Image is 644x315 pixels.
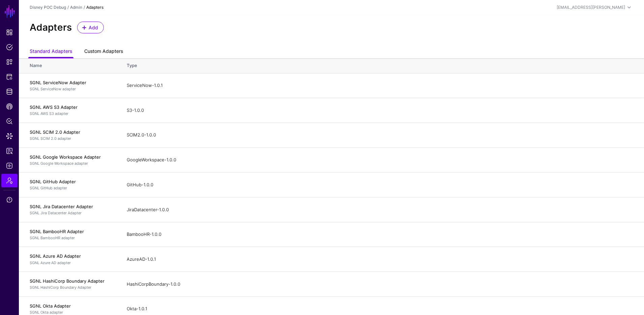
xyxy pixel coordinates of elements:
[1,70,18,84] a: Protected Systems
[6,148,13,154] span: Reports
[127,107,633,114] div: S3-1.0.0
[30,253,113,259] h4: SGNL Azure AD Adapter
[30,129,113,135] h4: SGNL SCIM 2.0 Adapter
[127,182,633,188] div: GitHub-1.0.0
[30,22,72,33] h2: Adapters
[30,228,113,234] h4: SGNL BambooHR Adapter
[127,132,633,138] div: SCIM2.0-1.0.0
[127,207,633,213] div: JiraDatacenter-1.0.0
[4,4,16,19] a: SGNL
[77,22,104,33] a: Add
[1,26,18,39] a: Dashboard
[6,118,13,125] span: Policy Lens
[127,281,633,288] div: HashiCorpBoundary-1.0.0
[30,111,113,117] p: SGNL AWS S3 adapter
[1,40,18,54] a: Policies
[30,161,113,166] p: SGNL Google Workspace adapter
[1,159,18,172] a: Logs
[30,285,113,290] p: SGNL HashiCorp Boundary Adapter
[70,5,82,10] a: Admin
[6,133,13,139] span: Data Lens
[30,235,113,241] p: SGNL BambooHR adapter
[1,115,18,128] a: Policy Lens
[1,129,18,143] a: Data Lens
[6,73,13,80] span: Protected Systems
[127,82,633,89] div: ServiceNow-1.0.1
[88,24,99,31] span: Add
[6,29,13,36] span: Dashboard
[30,5,66,10] a: Disney POC Debug
[30,86,113,92] p: SGNL ServiceNow adapter
[6,196,13,203] span: Support
[30,260,113,266] p: SGNL Azure AD adapter
[120,58,644,73] th: Type
[6,44,13,51] span: Policies
[30,210,113,216] p: SGNL Jira Datacenter Adapter
[6,88,13,95] span: Identity Data Fabric
[1,100,18,113] a: CAEP Hub
[30,185,113,191] p: SGNL GitHub adapter
[127,256,633,263] div: AzureAD-1.0.1
[1,174,18,187] a: Admin
[30,303,113,309] h4: SGNL Okta Adapter
[6,162,13,169] span: Logs
[6,177,13,184] span: Admin
[30,136,113,141] p: SGNL SCIM 2.0 adapter
[30,45,72,58] a: Standard Adapters
[557,4,625,10] div: [EMAIL_ADDRESS][PERSON_NAME]
[6,59,13,65] span: Snippets
[30,179,113,185] h4: SGNL GitHub Adapter
[19,58,120,73] th: Name
[86,5,103,10] strong: Adapters
[127,157,633,163] div: GoogleWorkspace-1.0.0
[66,4,70,10] div: /
[1,85,18,98] a: Identity Data Fabric
[30,104,113,110] h4: SGNL AWS S3 Adapter
[30,278,113,284] h4: SGNL HashiCorp Boundary Adapter
[84,45,123,58] a: Custom Adapters
[30,80,113,86] h4: SGNL ServiceNow Adapter
[6,103,13,110] span: CAEP Hub
[1,55,18,69] a: Snippets
[127,306,633,312] div: Okta-1.0.1
[30,154,113,160] h4: SGNL Google Workspace Adapter
[1,144,18,158] a: Reports
[82,4,86,10] div: /
[30,203,113,210] h4: SGNL Jira Datacenter Adapter
[127,231,633,238] div: BambooHR-1.0.0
